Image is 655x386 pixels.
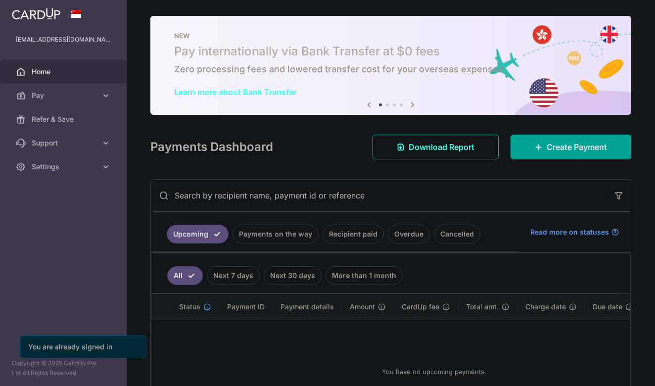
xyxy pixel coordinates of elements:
[174,87,296,97] a: Learn more about Bank Transfer
[434,225,480,243] a: Cancelled
[207,266,260,285] a: Next 7 days
[264,266,322,285] a: Next 30 days
[219,294,273,320] th: Payment ID
[373,135,499,159] a: Download Report
[174,44,608,59] h5: Pay internationally via Bank Transfer at $0 fees
[466,302,499,312] span: Total amt.
[273,294,342,320] th: Payment details
[326,266,403,285] a: More than 1 month
[16,35,111,45] p: [EMAIL_ADDRESS][DOMAIN_NAME]
[151,180,607,211] input: Search by recipient name, payment id or reference
[402,302,439,312] span: CardUp fee
[323,225,384,243] a: Recipient paid
[547,141,607,153] span: Create Payment
[167,225,229,243] a: Upcoming
[179,302,200,312] span: Status
[530,227,619,237] a: Read more on statuses
[150,16,631,115] img: Bank transfer banner
[511,135,631,159] a: Create Payment
[525,302,566,312] span: Charge date
[350,302,375,312] span: Amount
[32,67,97,77] span: Home
[32,162,97,172] span: Settings
[32,91,97,100] span: Pay
[32,138,97,148] span: Support
[593,302,622,312] span: Due date
[174,63,608,75] h6: Zero processing fees and lowered transfer cost for your overseas expenses
[174,32,608,40] p: NEW
[388,225,430,243] a: Overdue
[530,227,609,237] span: Read more on statuses
[409,141,474,153] span: Download Report
[12,8,60,20] img: CardUp
[167,266,203,285] a: All
[32,114,97,124] span: Refer & Save
[28,342,138,352] div: You are already signed in
[150,138,273,156] h4: Payments Dashboard
[233,225,319,243] a: Payments on the way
